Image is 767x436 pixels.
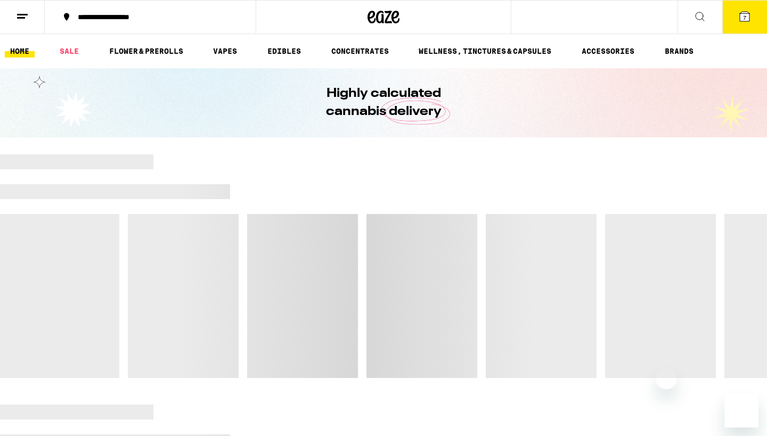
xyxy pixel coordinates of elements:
a: CONCENTRATES [326,45,394,57]
a: WELLNESS, TINCTURES & CAPSULES [413,45,557,57]
a: ACCESSORIES [576,45,640,57]
a: BRANDS [659,45,699,57]
a: EDIBLES [262,45,306,57]
a: SALE [54,45,84,57]
span: 7 [743,14,746,21]
h1: Highly calculated cannabis delivery [296,85,471,121]
a: HOME [5,45,35,57]
iframe: Close message [656,368,677,389]
a: FLOWER & PREROLLS [104,45,189,57]
a: VAPES [208,45,242,57]
iframe: Button to launch messaging window [724,393,758,427]
button: 7 [722,1,767,34]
